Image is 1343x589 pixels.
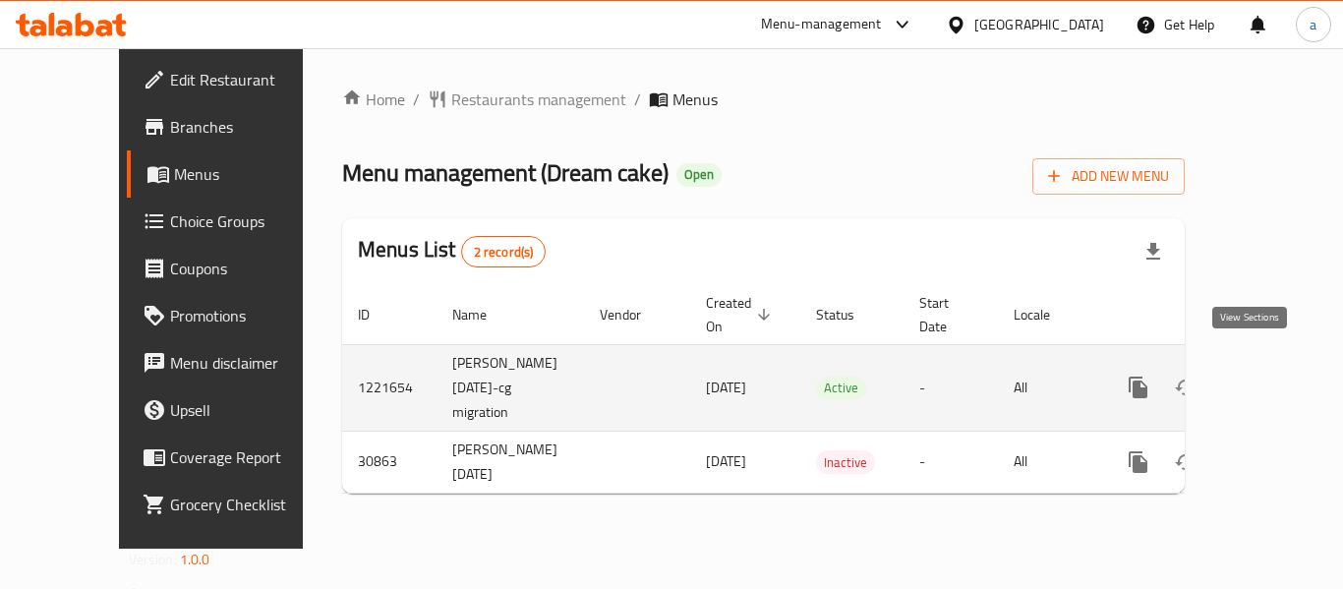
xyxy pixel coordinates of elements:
[1310,14,1316,35] span: a
[342,285,1319,494] table: enhanced table
[974,14,1104,35] div: [GEOGRAPHIC_DATA]
[170,304,327,327] span: Promotions
[170,115,327,139] span: Branches
[706,448,746,474] span: [DATE]
[170,398,327,422] span: Upsell
[413,88,420,111] li: /
[170,68,327,91] span: Edit Restaurant
[1162,439,1209,486] button: Change Status
[1162,364,1209,411] button: Change Status
[816,451,875,474] span: Inactive
[127,292,343,339] a: Promotions
[170,493,327,516] span: Grocery Checklist
[170,257,327,280] span: Coupons
[129,547,177,572] span: Version:
[127,481,343,528] a: Grocery Checklist
[634,88,641,111] li: /
[1032,158,1185,195] button: Add New Menu
[761,13,882,36] div: Menu-management
[461,236,547,267] div: Total records count
[816,450,875,474] div: Inactive
[358,303,395,326] span: ID
[127,56,343,103] a: Edit Restaurant
[451,88,626,111] span: Restaurants management
[174,162,327,186] span: Menus
[904,344,998,431] td: -
[1014,303,1076,326] span: Locale
[706,291,777,338] span: Created On
[127,339,343,386] a: Menu disclaimer
[358,235,546,267] h2: Menus List
[904,431,998,493] td: -
[437,344,584,431] td: [PERSON_NAME] [DATE]-cg migration
[676,166,722,183] span: Open
[998,431,1099,493] td: All
[180,547,210,572] span: 1.0.0
[428,88,626,111] a: Restaurants management
[816,377,866,400] div: Active
[462,243,546,262] span: 2 record(s)
[600,303,667,326] span: Vendor
[1099,285,1319,345] th: Actions
[672,88,718,111] span: Menus
[919,291,974,338] span: Start Date
[127,103,343,150] a: Branches
[342,344,437,431] td: 1221654
[127,434,343,481] a: Coverage Report
[342,150,669,195] span: Menu management ( Dream cake )
[342,431,437,493] td: 30863
[816,303,880,326] span: Status
[676,163,722,187] div: Open
[1115,364,1162,411] button: more
[127,150,343,198] a: Menus
[998,344,1099,431] td: All
[1130,228,1177,275] div: Export file
[170,351,327,375] span: Menu disclaimer
[127,245,343,292] a: Coupons
[816,377,866,399] span: Active
[452,303,512,326] span: Name
[706,375,746,400] span: [DATE]
[170,445,327,469] span: Coverage Report
[170,209,327,233] span: Choice Groups
[1115,439,1162,486] button: more
[1048,164,1169,189] span: Add New Menu
[342,88,1185,111] nav: breadcrumb
[437,431,584,493] td: [PERSON_NAME] [DATE]
[127,198,343,245] a: Choice Groups
[342,88,405,111] a: Home
[127,386,343,434] a: Upsell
